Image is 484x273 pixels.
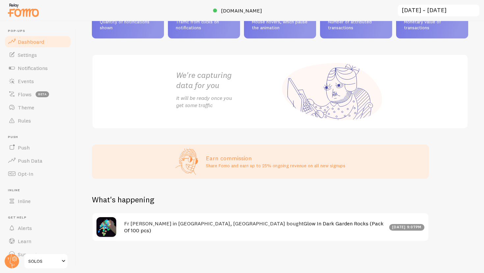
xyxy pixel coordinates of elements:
[4,235,72,248] a: Learn
[18,38,44,45] span: Dashboard
[18,144,30,151] span: Push
[8,216,72,220] span: Get Help
[18,171,33,177] span: Opt-In
[176,94,280,109] p: It will be ready once you get some traffic
[36,91,49,97] span: beta
[328,19,384,31] span: Number of attributed transactions
[4,221,72,235] a: Alerts
[206,162,345,169] p: Share Fomo and earn up to 25% ongoing revenue on all new signups
[18,157,42,164] span: Push Data
[24,253,68,269] a: SOLOS
[7,2,40,18] img: fomo-relay-logo-orange.svg
[206,154,345,162] h3: Earn commission
[389,224,425,231] div: [DATE] 9:07pm
[4,167,72,180] a: Opt-In
[4,154,72,167] a: Push Data
[252,19,308,31] span: Mouse hovers, which pause the animation
[4,88,72,101] a: Flows beta
[176,19,232,31] span: Traffic from clicks on notifications
[176,70,280,90] h2: We're capturing data for you
[100,19,156,31] span: Quantity of notifications shown
[8,135,72,139] span: Push
[8,188,72,193] span: Inline
[18,225,32,231] span: Alerts
[4,141,72,154] a: Push
[4,194,72,208] a: Inline
[4,61,72,75] a: Notifications
[18,251,37,258] span: Support
[28,257,60,265] span: SOLOS
[404,19,460,31] span: Monetary value of transactions
[8,29,72,33] span: Pop-ups
[18,52,37,58] span: Settings
[4,48,72,61] a: Settings
[18,104,34,111] span: Theme
[18,117,31,124] span: Rules
[124,220,385,234] h4: Fr [PERSON_NAME] in [GEOGRAPHIC_DATA], [GEOGRAPHIC_DATA] bought
[18,65,48,71] span: Notifications
[18,78,34,84] span: Events
[4,101,72,114] a: Theme
[4,114,72,127] a: Rules
[18,238,31,244] span: Learn
[18,91,32,98] span: Flows
[4,75,72,88] a: Events
[4,248,72,261] a: Support
[18,198,31,204] span: Inline
[124,220,384,234] a: Glow In Dark Garden Rocks (Pack Of 100 pcs)
[92,194,154,205] h2: What's happening
[4,35,72,48] a: Dashboard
